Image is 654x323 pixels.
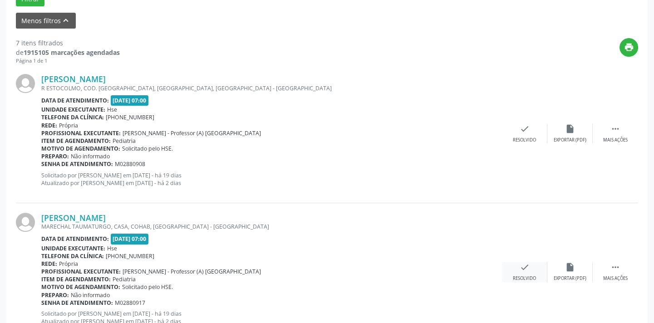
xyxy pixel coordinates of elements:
[123,129,261,137] span: [PERSON_NAME] - Professor (A) [GEOGRAPHIC_DATA]
[41,113,104,121] b: Telefone da clínica:
[16,74,35,93] img: img
[41,97,109,104] b: Data de atendimento:
[603,137,628,143] div: Mais ações
[554,137,586,143] div: Exportar (PDF)
[603,275,628,282] div: Mais ações
[115,160,145,168] span: M02880908
[513,275,536,282] div: Resolvido
[122,145,173,152] span: Solicitado pelo HSE.
[41,74,106,84] a: [PERSON_NAME]
[41,84,502,92] div: R ESTOCOLMO, COD. [GEOGRAPHIC_DATA], [GEOGRAPHIC_DATA], [GEOGRAPHIC_DATA] - [GEOGRAPHIC_DATA]
[106,113,154,121] span: [PHONE_NUMBER]
[16,57,120,65] div: Página 1 de 1
[41,275,111,283] b: Item de agendamento:
[41,145,120,152] b: Motivo de agendamento:
[61,15,71,25] i: keyboard_arrow_up
[111,95,149,106] span: [DATE] 07:00
[113,137,136,145] span: Pediatria
[513,137,536,143] div: Resolvido
[520,124,530,134] i: check
[41,268,121,275] b: Profissional executante:
[41,291,69,299] b: Preparo:
[41,137,111,145] b: Item de agendamento:
[620,38,638,57] button: print
[565,124,575,134] i: insert_drive_file
[16,13,76,29] button: Menos filtroskeyboard_arrow_up
[624,42,634,52] i: print
[520,262,530,272] i: check
[41,106,105,113] b: Unidade executante:
[41,299,113,307] b: Senha de atendimento:
[554,275,586,282] div: Exportar (PDF)
[41,129,121,137] b: Profissional executante:
[71,291,110,299] span: Não informado
[41,235,109,243] b: Data de atendimento:
[610,262,620,272] i: 
[41,245,105,252] b: Unidade executante:
[41,283,120,291] b: Motivo de agendamento:
[41,260,57,268] b: Rede:
[16,48,120,57] div: de
[41,223,502,230] div: MARECHAL TAUMATURGO, CASA, COHAB, [GEOGRAPHIC_DATA] - [GEOGRAPHIC_DATA]
[610,124,620,134] i: 
[59,260,78,268] span: Própria
[41,252,104,260] b: Telefone da clínica:
[71,152,110,160] span: Não informado
[565,262,575,272] i: insert_drive_file
[41,152,69,160] b: Preparo:
[115,299,145,307] span: M02880917
[111,234,149,244] span: [DATE] 07:00
[107,245,117,252] span: Hse
[107,106,117,113] span: Hse
[41,213,106,223] a: [PERSON_NAME]
[41,171,502,187] p: Solicitado por [PERSON_NAME] em [DATE] - há 19 dias Atualizado por [PERSON_NAME] em [DATE] - há 2...
[113,275,136,283] span: Pediatria
[24,48,120,57] strong: 1915105 marcações agendadas
[16,213,35,232] img: img
[106,252,154,260] span: [PHONE_NUMBER]
[123,268,261,275] span: [PERSON_NAME] - Professor (A) [GEOGRAPHIC_DATA]
[41,160,113,168] b: Senha de atendimento:
[41,122,57,129] b: Rede:
[122,283,173,291] span: Solicitado pelo HSE.
[16,38,120,48] div: 7 itens filtrados
[59,122,78,129] span: Própria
